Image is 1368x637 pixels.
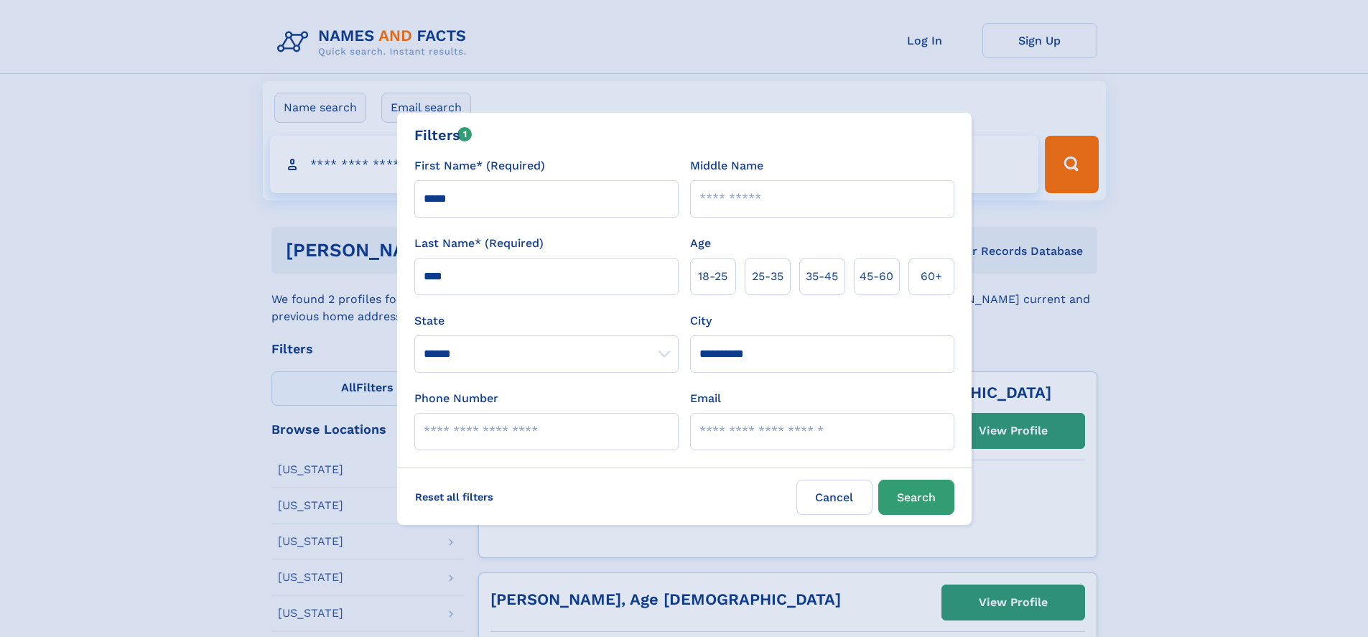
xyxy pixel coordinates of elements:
[690,235,711,252] label: Age
[806,268,838,285] span: 35‑45
[414,235,544,252] label: Last Name* (Required)
[690,390,721,407] label: Email
[414,390,498,407] label: Phone Number
[414,312,679,330] label: State
[406,480,503,514] label: Reset all filters
[796,480,873,515] label: Cancel
[878,480,954,515] button: Search
[698,268,727,285] span: 18‑25
[414,124,473,146] div: Filters
[414,157,545,175] label: First Name* (Required)
[860,268,893,285] span: 45‑60
[690,157,763,175] label: Middle Name
[690,312,712,330] label: City
[752,268,783,285] span: 25‑35
[921,268,942,285] span: 60+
